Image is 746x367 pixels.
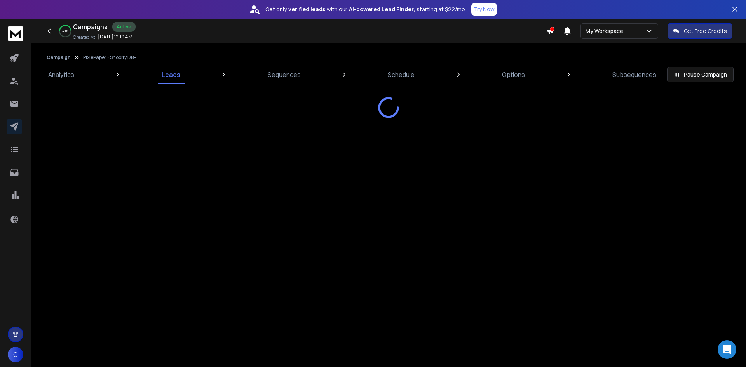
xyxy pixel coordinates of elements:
[8,347,23,362] button: G
[98,34,132,40] p: [DATE] 12:19 AM
[668,23,732,39] button: Get Free Credits
[263,65,305,84] a: Sequences
[718,340,736,359] div: Open Intercom Messenger
[48,70,74,79] p: Analytics
[471,3,497,16] button: Try Now
[73,22,108,31] h1: Campaigns
[83,54,137,61] p: PixiePaper - Shopify DBR
[8,26,23,41] img: logo
[112,22,136,32] div: Active
[162,70,180,79] p: Leads
[474,5,495,13] p: Try Now
[667,67,734,82] button: Pause Campaign
[47,54,71,61] button: Campaign
[388,70,415,79] p: Schedule
[497,65,530,84] a: Options
[612,70,656,79] p: Subsequences
[73,34,96,40] p: Created At:
[608,65,661,84] a: Subsequences
[268,70,301,79] p: Sequences
[44,65,79,84] a: Analytics
[349,5,415,13] strong: AI-powered Lead Finder,
[157,65,185,84] a: Leads
[502,70,525,79] p: Options
[684,27,727,35] p: Get Free Credits
[265,5,465,13] p: Get only with our starting at $22/mo
[288,5,325,13] strong: verified leads
[62,29,68,33] p: 48 %
[586,27,626,35] p: My Workspace
[383,65,419,84] a: Schedule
